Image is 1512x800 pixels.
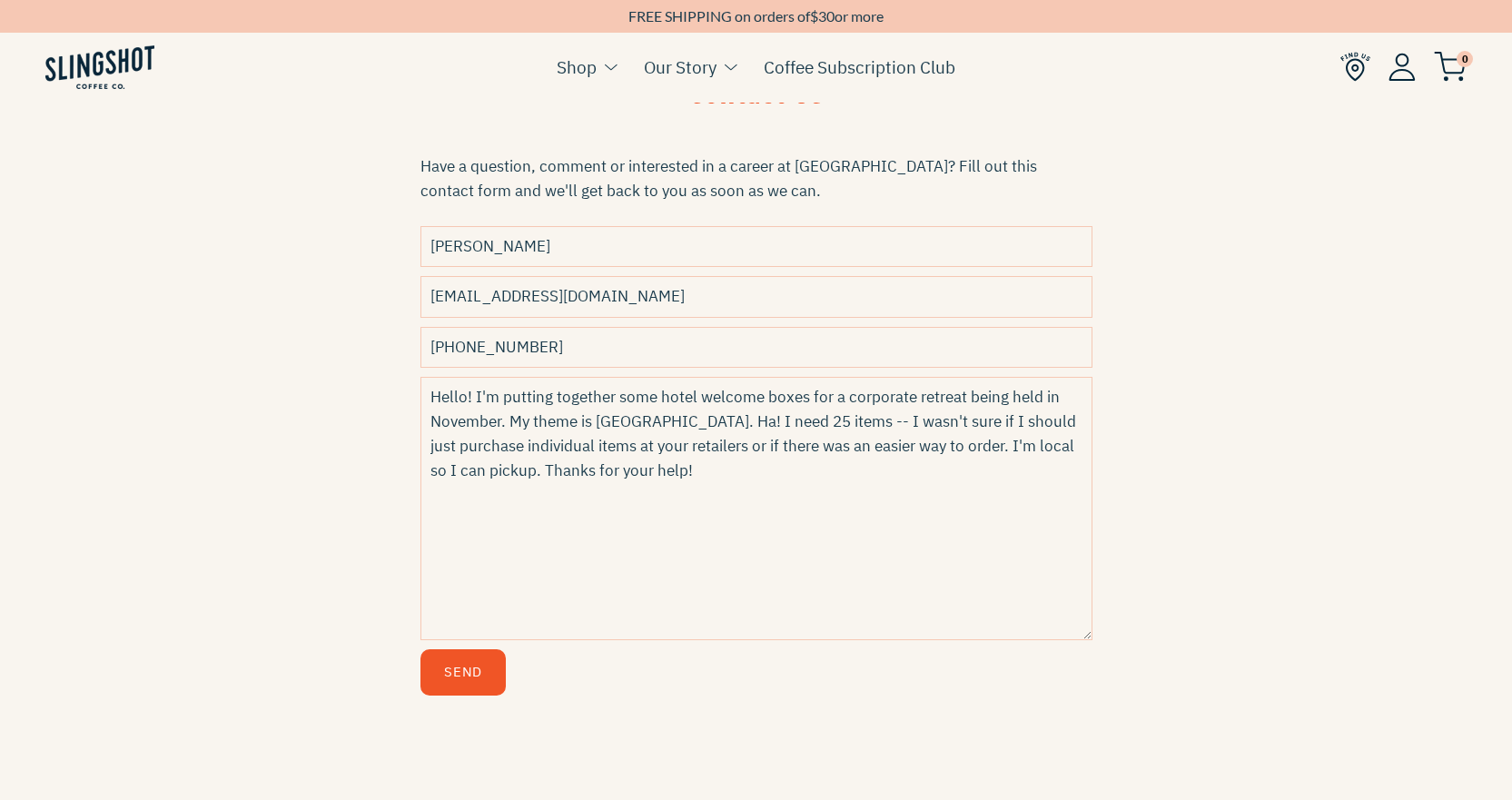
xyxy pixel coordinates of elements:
[1434,55,1467,77] a: 0
[420,154,1092,203] div: Have a question, comment or interested in a career at [GEOGRAPHIC_DATA]? Fill out this contact fo...
[764,54,955,81] a: Coffee Subscription Club
[644,54,716,81] a: Our Story
[420,69,1092,137] h1: Contact Us
[557,54,597,81] a: Shop
[818,7,835,25] span: 30
[1388,53,1416,81] img: Account
[420,649,506,696] button: Send
[810,7,818,25] span: $
[420,226,1092,267] input: Name
[1340,52,1370,82] img: Find Us
[420,327,1092,368] input: Phone
[1434,52,1467,82] img: cart
[420,276,1092,317] input: Email
[1457,51,1473,67] span: 0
